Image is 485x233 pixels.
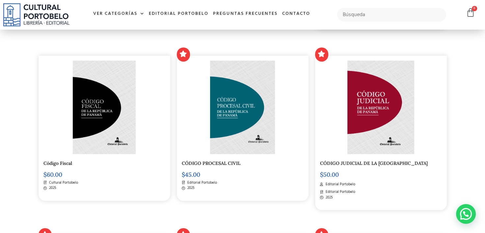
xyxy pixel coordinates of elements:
[91,7,147,21] a: Ver Categorías
[182,171,185,178] span: $
[320,160,428,166] a: CÓDIGO JUDICIAL DE LA [GEOGRAPHIC_DATA]
[472,6,477,11] span: 0
[182,160,240,166] a: CÓDIGO PROCESAL CIVIL
[73,61,136,154] img: CD-000-PORTADA-CODIGO-FISCAL
[47,180,78,186] span: Cultural Portobelo
[47,185,56,191] span: 2025
[337,8,446,22] input: Búsqueda
[324,195,333,200] span: 2025
[43,171,62,178] bdi: 60.00
[324,189,355,195] span: Editorial Portobelo
[347,61,414,154] img: CODIGO-JUDICIAL
[43,160,72,166] a: Código Fiscal
[147,7,211,21] a: Editorial Portobelo
[182,171,200,178] bdi: 45.00
[43,171,47,178] span: $
[320,171,323,178] span: $
[211,7,280,21] a: Preguntas frecuentes
[186,180,217,186] span: Editorial Portobelo
[186,185,195,191] span: 2025
[466,8,475,17] a: 0
[324,182,355,187] span: Editorial Portobelo
[280,7,312,21] a: Contacto
[210,61,275,154] img: CODIGO 00 PORTADA PROCESAL CIVIL _Mesa de trabajo 1
[320,171,339,178] bdi: 50.00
